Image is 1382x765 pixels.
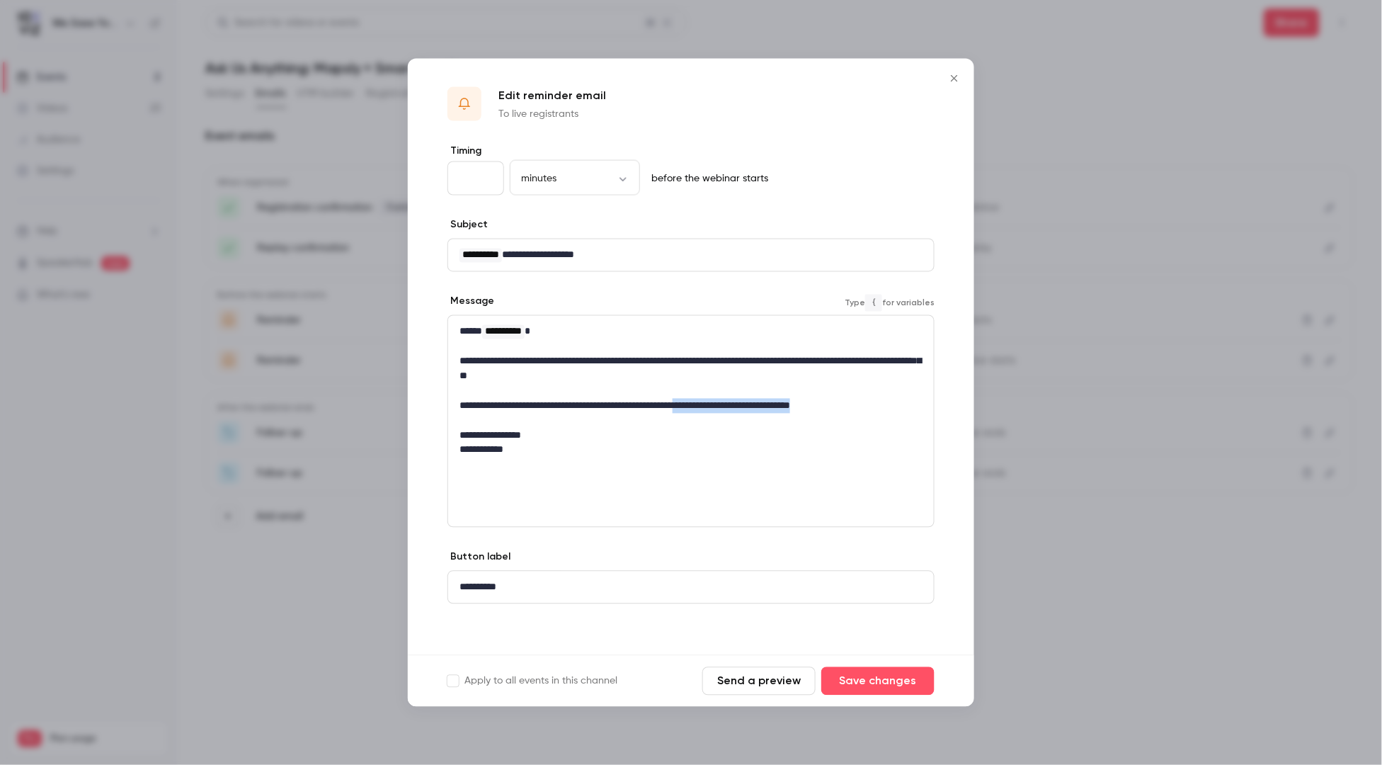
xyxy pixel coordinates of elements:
[510,171,640,186] div: minutes
[447,218,488,232] label: Subject
[447,550,510,565] label: Button label
[448,572,934,603] div: editor
[821,667,935,695] button: Save changes
[940,64,969,93] button: Close
[448,316,934,466] div: editor
[845,295,935,312] span: Type for variables
[498,87,606,104] p: Edit reminder email
[865,295,882,312] code: {
[702,667,816,695] button: Send a preview
[447,674,617,688] label: Apply to all events in this channel
[498,107,606,121] p: To live registrants
[646,171,768,186] p: before the webinar starts
[447,144,935,158] label: Timing
[447,295,494,309] label: Message
[448,239,934,271] div: editor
